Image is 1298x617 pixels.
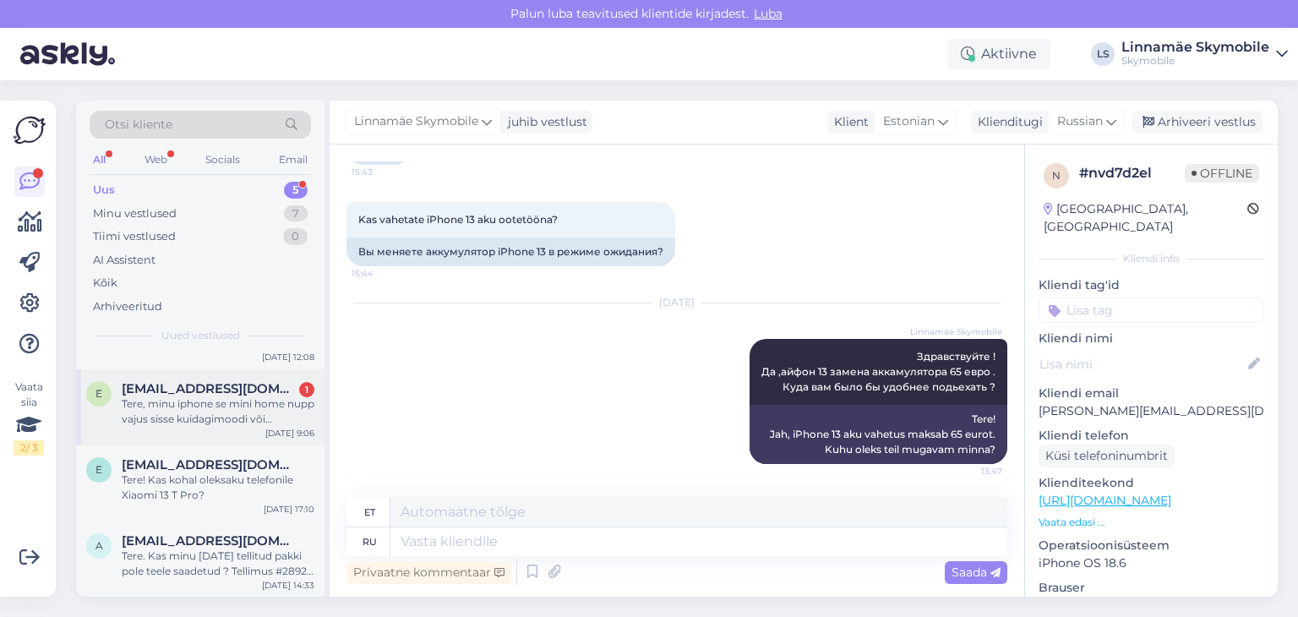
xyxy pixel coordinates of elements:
[750,405,1007,464] div: Tere! Jah, iPhone 13 aku vahetus maksab 65 eurot. Kuhu oleks teil mugavam minna?
[1121,41,1269,54] div: Linnamäe Skymobile
[1132,111,1263,134] div: Arhiveeri vestlus
[14,114,46,146] img: Askly Logo
[1039,330,1264,347] p: Kliendi nimi
[264,503,314,516] div: [DATE] 17:10
[1121,54,1269,68] div: Skymobile
[161,328,240,343] span: Uued vestlused
[761,350,995,393] span: Здравствуйте ! Да ,айфон 13 замена аккамулятора 65 евро . Куда вам было бы удобнее подьехать ?
[1039,445,1175,467] div: Küsi telefoninumbrit
[1039,493,1171,508] a: [URL][DOMAIN_NAME]
[749,6,788,21] span: Luba
[141,149,171,171] div: Web
[122,533,297,549] span: argo.valdna@gmail.com
[358,213,558,226] span: Kas vahetate iPhone 13 aku ootetööna?
[95,387,102,400] span: e
[363,527,377,556] div: ru
[93,252,155,269] div: AI Assistent
[1039,537,1264,554] p: Operatsioonisüsteem
[105,116,172,134] span: Otsi kliente
[1121,41,1288,68] a: Linnamäe SkymobileSkymobile
[93,298,162,315] div: Arhiveeritud
[122,549,314,579] div: Tere. Kas minu [DATE] tellitud pakki pole teele saadetud ? Tellimus #2892 Parimat [GEOGRAPHIC_DATA]
[122,472,314,503] div: Tere! Kas kohal oleksaku telefonile Xiaomi 13 T Pro?
[275,149,311,171] div: Email
[827,113,869,131] div: Klient
[265,427,314,440] div: [DATE] 9:06
[354,112,478,131] span: Linnamäe Skymobile
[501,113,587,131] div: juhib vestlust
[1039,427,1264,445] p: Kliendi telefon
[93,182,115,199] div: Uus
[971,113,1043,131] div: Klienditugi
[1057,112,1103,131] span: Russian
[95,463,102,476] span: e
[284,182,308,199] div: 5
[1044,200,1247,236] div: [GEOGRAPHIC_DATA], [GEOGRAPHIC_DATA]
[1039,251,1264,266] div: Kliendi info
[1039,554,1264,572] p: iPhone OS 18.6
[1039,474,1264,492] p: Klienditeekond
[352,267,415,280] span: 15:44
[202,149,243,171] div: Socials
[883,112,935,131] span: Estonian
[1039,298,1264,323] input: Lisa tag
[1052,169,1061,182] span: n
[284,205,308,222] div: 7
[1039,402,1264,420] p: [PERSON_NAME][EMAIL_ADDRESS][DOMAIN_NAME]
[346,295,1007,310] div: [DATE]
[1039,579,1264,597] p: Brauser
[14,440,44,456] div: 2 / 3
[364,498,375,527] div: et
[122,381,297,396] span: erx1994@hotmail.com
[122,457,297,472] span: e.kekkonen@atlasbaltic.net
[952,565,1001,580] span: Saada
[90,149,109,171] div: All
[947,39,1050,69] div: Aktiivne
[262,351,314,363] div: [DATE] 12:08
[939,465,1002,478] span: 13:47
[346,561,511,584] div: Privaatne kommentaar
[283,228,308,245] div: 0
[93,228,176,245] div: Tiimi vestlused
[1039,355,1245,374] input: Lisa nimi
[262,579,314,592] div: [DATE] 14:33
[122,396,314,427] div: Tere, minu iphone se mini home nupp vajus sisse kuidagimoodi või [PERSON_NAME], ei saa home nuppu...
[93,205,177,222] div: Minu vestlused
[14,379,44,456] div: Vaata siia
[1079,163,1185,183] div: # nvd7d2el
[346,238,675,266] div: Вы меняете аккумулятор iPhone 13 в режиме ожидания?
[352,166,415,178] span: 15:43
[1091,42,1115,66] div: LS
[1039,385,1264,402] p: Kliendi email
[1185,164,1259,183] span: Offline
[1039,276,1264,294] p: Kliendi tag'id
[93,275,117,292] div: Kõik
[910,325,1002,338] span: Linnamäe Skymobile
[95,539,103,552] span: a
[1039,515,1264,530] p: Vaata edasi ...
[299,382,314,397] div: 1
